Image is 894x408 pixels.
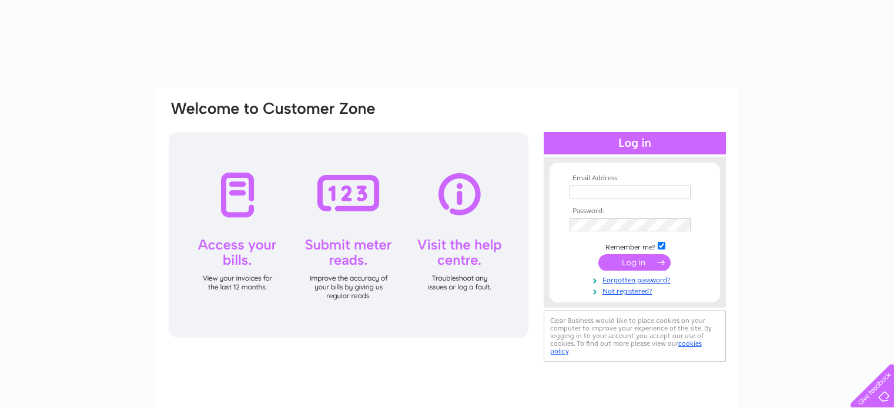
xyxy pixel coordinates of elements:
td: Remember me? [567,240,703,252]
th: Email Address: [567,174,703,183]
input: Submit [598,254,671,271]
div: Clear Business would like to place cookies on your computer to improve your experience of the sit... [544,311,726,362]
a: Not registered? [570,285,703,296]
a: cookies policy [550,339,702,355]
th: Password: [567,207,703,215]
a: Forgotten password? [570,274,703,285]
